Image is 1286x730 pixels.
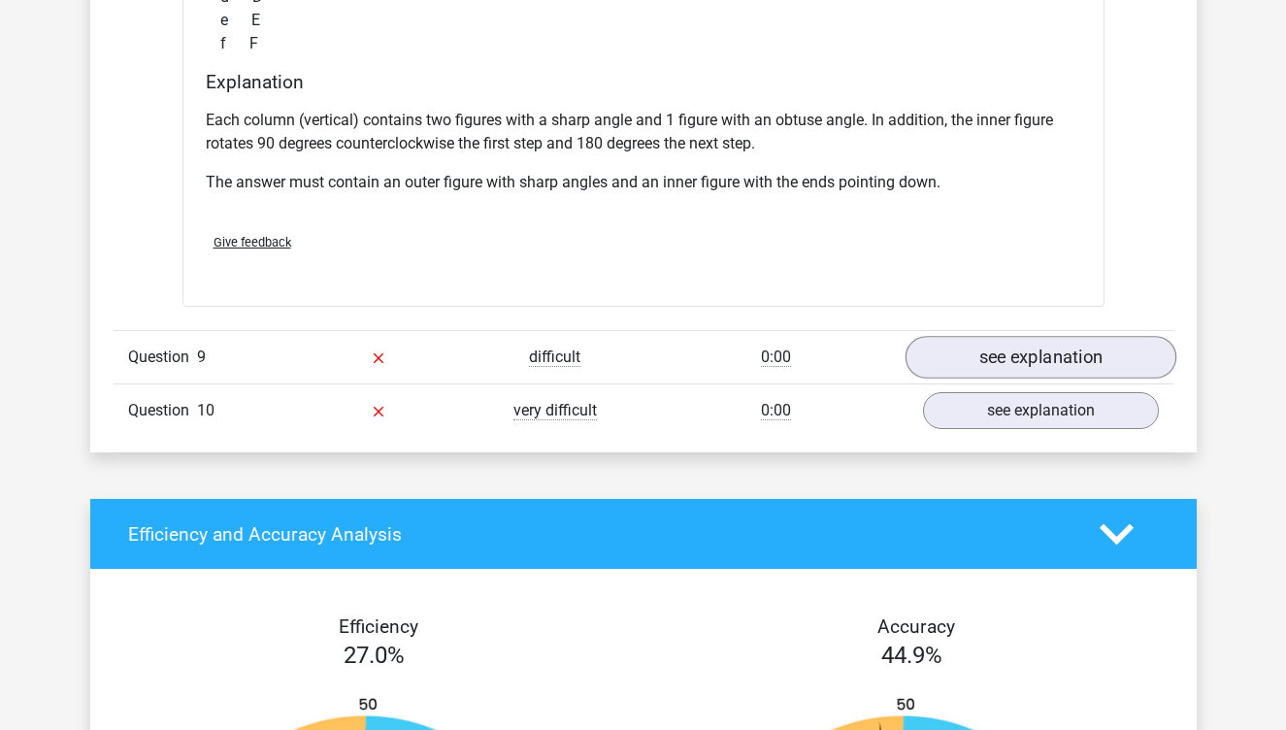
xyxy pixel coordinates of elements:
[128,523,1071,546] h4: Efficiency and Accuracy Analysis
[220,9,251,32] span: e
[513,401,597,420] span: very difficult
[206,109,1081,155] p: Each column (vertical) contains two figures with a sharp angle and 1 figure with an obtuse angle....
[128,615,629,638] h4: Efficiency
[206,171,1081,194] p: The answer must contain an outer figure with sharp angles and an inner figure with the ends point...
[214,235,291,249] span: Give feedback
[206,9,1081,32] div: E
[206,32,1081,55] div: F
[881,642,942,669] span: 44.9%
[220,32,249,55] span: f
[905,337,1175,380] a: see explanation
[761,401,791,420] span: 0:00
[666,615,1167,638] h4: Accuracy
[761,348,791,367] span: 0:00
[923,392,1159,429] a: see explanation
[197,348,206,366] span: 9
[344,642,405,669] span: 27.0%
[206,71,1081,93] h4: Explanation
[197,401,214,419] span: 10
[128,346,197,369] span: Question
[529,348,580,367] span: difficult
[128,399,197,422] span: Question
